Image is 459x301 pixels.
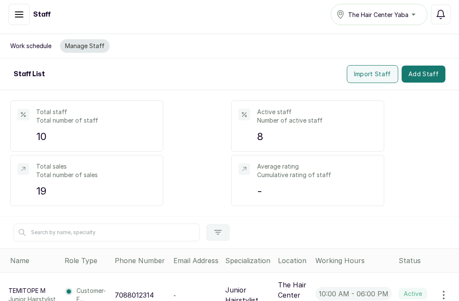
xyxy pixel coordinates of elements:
button: Manage Staff [60,39,110,53]
label: Active [399,288,427,300]
input: Search by name, specialty [14,224,200,241]
div: Working Hours [315,255,392,266]
h2: Staff List [14,69,45,79]
div: Email Address [173,255,218,266]
div: Status [399,255,456,266]
p: 19 [36,183,156,199]
p: Total sales [36,162,156,171]
p: - [257,183,377,199]
p: Cumulative rating of staff [257,171,377,179]
div: Specialization [225,255,271,266]
p: 8 [257,129,377,144]
p: 10 [36,129,156,144]
p: 7088012314 [115,290,154,300]
p: Total staff [36,108,156,116]
button: Add Staff [402,66,445,83]
h1: Staff [33,9,51,20]
p: Active staff [257,108,377,116]
span: The Hair Center Yaba [348,10,408,19]
p: 10:00 am - 06:00 pm [315,287,392,301]
div: Location [278,255,309,266]
span: - [173,292,176,299]
button: Import Staff [347,65,398,83]
div: Role Type [65,255,108,266]
div: Phone Number [115,255,167,266]
p: Average rating [257,162,377,171]
button: Work schedule [5,39,57,53]
p: Total number of sales [36,171,156,179]
button: The Hair Center Yaba [331,4,428,25]
p: Total number of staff [36,116,156,125]
p: Temitope M [8,287,56,295]
p: Number of active staff [257,116,377,125]
div: Name [10,255,58,266]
